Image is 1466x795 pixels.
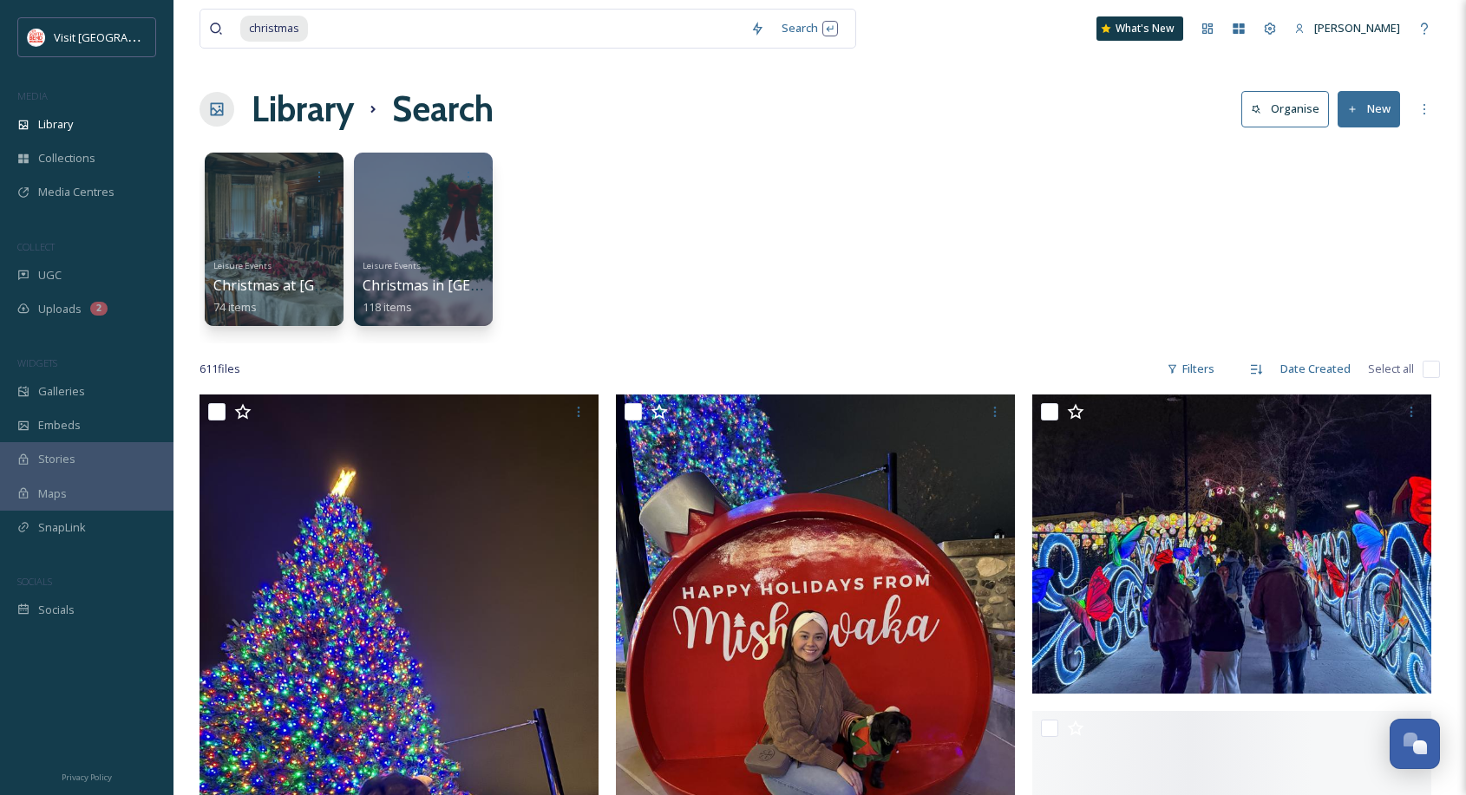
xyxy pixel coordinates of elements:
[38,383,85,400] span: Galleries
[62,766,112,786] a: Privacy Policy
[38,519,86,536] span: SnapLink
[252,83,354,135] a: Library
[200,361,240,377] span: 611 file s
[38,417,81,433] span: Embeds
[17,89,48,102] span: MEDIA
[240,16,308,41] span: christmas
[28,29,45,46] img: vsbm-stackedMISH_CMYKlogo2017.jpg
[363,299,412,315] span: 118 items
[213,260,272,271] span: Leisure Events
[1338,91,1400,127] button: New
[17,240,55,253] span: COLLECT
[17,356,57,369] span: WIDGETS
[1368,361,1414,377] span: Select all
[1096,16,1183,41] a: What's New
[38,184,115,200] span: Media Centres
[1272,352,1359,386] div: Date Created
[213,256,439,315] a: Leisure EventsChristmas at [GEOGRAPHIC_DATA]74 items
[1158,352,1223,386] div: Filters
[1286,11,1409,45] a: [PERSON_NAME]
[1241,91,1338,127] a: Organise
[38,301,82,317] span: Uploads
[1390,719,1440,769] button: Open Chat
[213,276,439,295] span: Christmas at [GEOGRAPHIC_DATA]
[38,116,73,133] span: Library
[38,150,95,166] span: Collections
[54,29,188,45] span: Visit [GEOGRAPHIC_DATA]
[773,11,847,45] div: Search
[62,772,112,783] span: Privacy Policy
[363,260,421,271] span: Leisure Events
[1032,394,1431,694] img: 041725_Zoo-Luminate-232-Jena%20Stopczynski.jpg
[1241,91,1329,127] button: Organise
[213,299,257,315] span: 74 items
[1314,20,1400,36] span: [PERSON_NAME]
[17,575,52,588] span: SOCIALS
[38,485,67,502] span: Maps
[38,602,75,618] span: Socials
[363,276,587,295] span: Christmas in [GEOGRAPHIC_DATA]
[363,256,587,315] a: Leisure EventsChristmas in [GEOGRAPHIC_DATA]118 items
[38,451,75,467] span: Stories
[392,83,494,135] h1: Search
[90,302,108,316] div: 2
[38,267,62,283] span: UGC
